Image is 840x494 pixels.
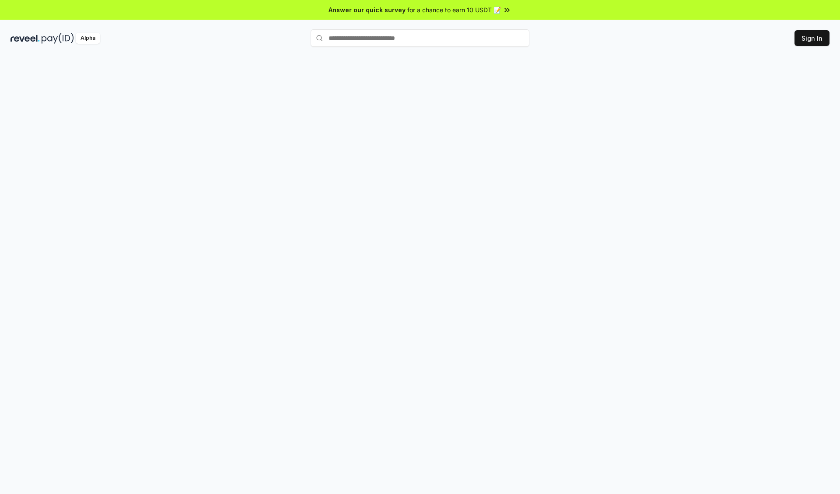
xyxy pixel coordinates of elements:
img: pay_id [42,33,74,44]
div: Alpha [76,33,100,44]
span: Answer our quick survey [329,5,406,14]
img: reveel_dark [10,33,40,44]
span: for a chance to earn 10 USDT 📝 [407,5,501,14]
button: Sign In [794,30,829,46]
